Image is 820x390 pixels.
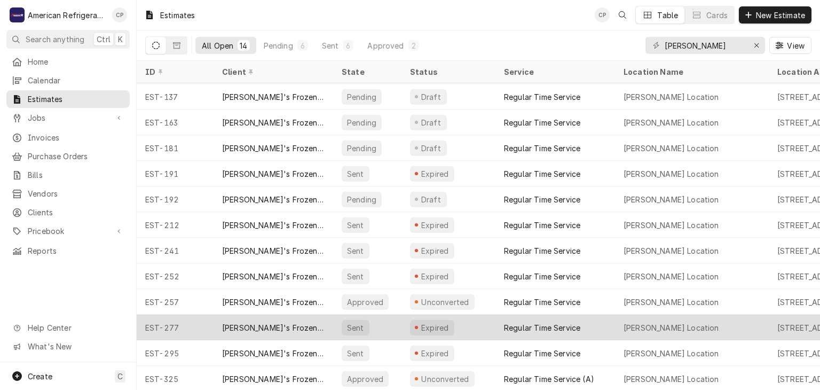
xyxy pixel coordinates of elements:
[222,220,325,231] div: [PERSON_NAME]'s Frozen Custard & Steakburgers
[504,143,580,154] div: Regular Time Service
[222,194,325,205] div: [PERSON_NAME]'s Frozen Custard & Steakburgers
[346,271,365,282] div: Sent
[504,220,580,231] div: Regular Time Service
[614,6,631,24] button: Open search
[410,66,485,77] div: Status
[222,143,325,154] div: [PERSON_NAME]'s Frozen Custard & Steakburgers
[504,66,604,77] div: Service
[624,168,719,180] div: [PERSON_NAME] Location
[137,315,214,340] div: EST-277
[222,117,325,128] div: [PERSON_NAME]'s Frozen Custard & Steakburgers
[595,7,610,22] div: Cordel Pyle's Avatar
[624,66,758,77] div: Location Name
[624,348,719,359] div: [PERSON_NAME] Location
[346,322,365,333] div: Sent
[504,245,580,256] div: Regular Time Service
[145,66,203,77] div: ID
[222,245,325,256] div: [PERSON_NAME]'s Frozen Custard & Steakburgers
[504,168,580,180] div: Regular Time Service
[624,194,719,205] div: [PERSON_NAME] Location
[112,7,127,22] div: CP
[28,188,124,199] span: Vendors
[26,34,84,45] span: Search anything
[222,271,325,282] div: [PERSON_NAME]'s Frozen Custard & Steakburgers
[346,117,377,128] div: Pending
[28,93,124,105] span: Estimates
[420,322,450,333] div: Expired
[28,341,123,352] span: What's New
[346,168,365,180] div: Sent
[739,6,811,24] button: New Estimate
[420,220,450,231] div: Expired
[346,297,384,308] div: Approved
[222,91,325,103] div: [PERSON_NAME]'s Frozen Custard & Steakburgers
[322,40,339,51] div: Sent
[367,40,404,51] div: Approved
[504,91,580,103] div: Regular Time Service
[28,151,124,162] span: Purchase Orders
[504,373,594,385] div: Regular Time Service (A)
[28,322,123,333] span: Help Center
[420,373,470,385] div: Unconverted
[137,340,214,366] div: EST-295
[222,297,325,308] div: [PERSON_NAME]'s Frozen Custard & Steakburgers
[346,373,384,385] div: Approved
[137,135,214,161] div: EST-181
[624,322,719,333] div: [PERSON_NAME] Location
[624,91,719,103] div: [PERSON_NAME] Location
[222,322,325,333] div: [PERSON_NAME]'s Frozen Custard & Steakburgers
[137,84,214,110] div: EST-137
[28,372,52,381] span: Create
[706,10,728,21] div: Cards
[624,117,719,128] div: [PERSON_NAME] Location
[28,207,124,218] span: Clients
[10,7,25,22] div: American Refrigeration LLC's Avatar
[6,30,130,49] button: Search anythingCtrlK
[346,91,377,103] div: Pending
[6,166,130,184] a: Bills
[28,75,124,86] span: Calendar
[137,263,214,289] div: EST-252
[6,319,130,337] a: Go to Help Center
[6,242,130,260] a: Reports
[420,297,470,308] div: Unconverted
[264,40,293,51] div: Pending
[624,245,719,256] div: [PERSON_NAME] Location
[769,37,811,54] button: View
[504,194,580,205] div: Regular Time Service
[420,143,443,154] div: Draft
[346,348,365,359] div: Sent
[754,10,807,21] span: New Estimate
[346,143,377,154] div: Pending
[28,10,106,21] div: American Refrigeration LLC
[28,225,108,237] span: Pricebook
[420,117,443,128] div: Draft
[504,271,580,282] div: Regular Time Service
[137,212,214,238] div: EST-212
[6,222,130,240] a: Go to Pricebook
[6,129,130,146] a: Invoices
[118,34,123,45] span: K
[420,91,443,103] div: Draft
[420,245,450,256] div: Expired
[624,297,719,308] div: [PERSON_NAME] Location
[137,110,214,135] div: EST-163
[665,37,745,54] input: Keyword search
[748,37,765,54] button: Erase input
[240,40,247,51] div: 14
[6,185,130,202] a: Vendors
[222,66,322,77] div: Client
[28,132,124,143] span: Invoices
[117,371,123,382] span: C
[112,7,127,22] div: Cordel Pyle's Avatar
[28,169,124,181] span: Bills
[624,271,719,282] div: [PERSON_NAME] Location
[137,238,214,263] div: EST-241
[6,53,130,71] a: Home
[137,289,214,315] div: EST-257
[624,143,719,154] div: [PERSON_NAME] Location
[420,168,450,180] div: Expired
[6,72,130,89] a: Calendar
[657,10,678,21] div: Table
[504,348,580,359] div: Regular Time Service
